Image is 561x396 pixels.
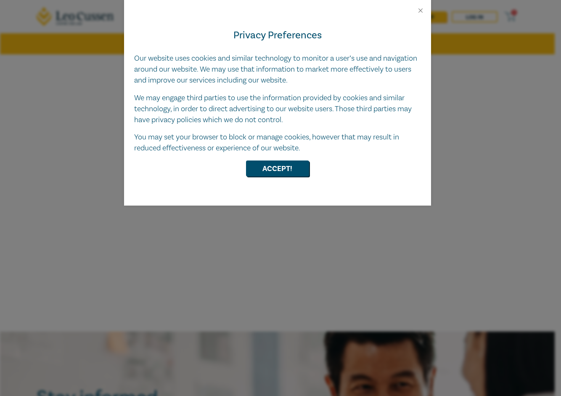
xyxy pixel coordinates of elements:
h4: Privacy Preferences [134,28,421,43]
p: Our website uses cookies and similar technology to monitor a user’s use and navigation around our... [134,53,421,86]
p: We may engage third parties to use the information provided by cookies and similar technology, in... [134,93,421,126]
button: Accept! [246,161,309,177]
p: You may set your browser to block or manage cookies, however that may result in reduced effective... [134,132,421,154]
button: Close [417,7,424,14]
